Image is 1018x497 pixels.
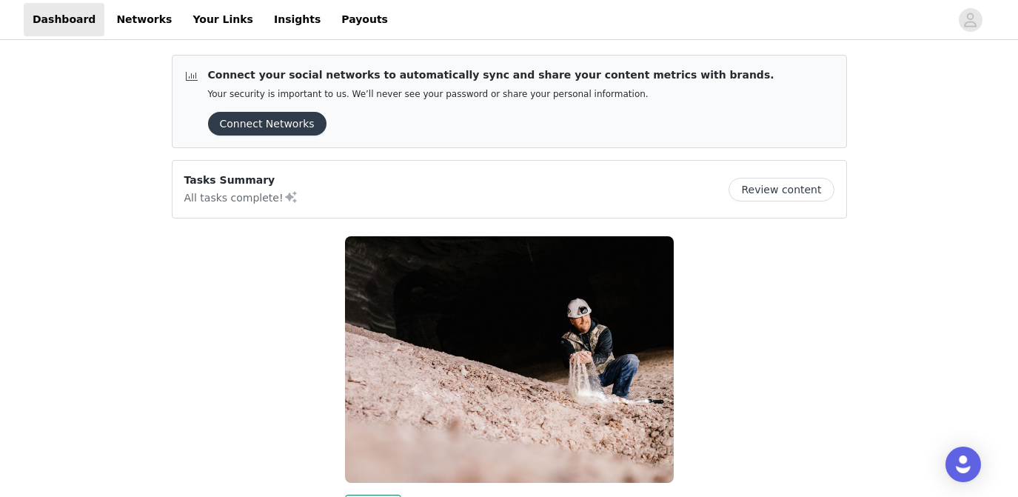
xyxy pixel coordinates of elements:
a: Dashboard [24,3,104,36]
a: Your Links [184,3,262,36]
p: Connect your social networks to automatically sync and share your content metrics with brands. [208,67,774,83]
a: Networks [107,3,181,36]
button: Connect Networks [208,112,327,136]
a: Insights [265,3,329,36]
p: Your security is important to us. We’ll never see your password or share your personal information. [208,89,774,100]
p: All tasks complete! [184,188,298,206]
img: Real Salt [345,236,674,483]
button: Review content [729,178,834,201]
div: Open Intercom Messenger [945,447,981,482]
p: Tasks Summary [184,173,298,188]
div: avatar [963,8,977,32]
a: Payouts [332,3,397,36]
